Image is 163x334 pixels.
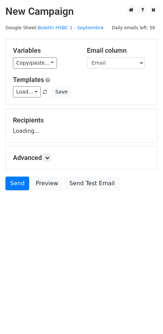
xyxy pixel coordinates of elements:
span: Daily emails left: 50 [109,24,158,32]
h2: New Campaign [5,5,158,18]
button: Save [52,86,71,97]
a: Daily emails left: 50 [109,25,158,30]
a: Send Test Email [65,177,119,190]
h5: Variables [13,47,76,55]
a: Preview [31,177,63,190]
a: Load... [13,86,41,97]
a: Boletín HSBC 1 - Septiembre [38,25,103,30]
a: Templates [13,76,44,83]
h5: Recipients [13,116,150,124]
h5: Advanced [13,154,150,162]
small: Google Sheet: [5,25,104,30]
h5: Email column [87,47,150,55]
a: Send [5,177,29,190]
div: Loading... [13,116,150,135]
a: Copy/paste... [13,57,57,69]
